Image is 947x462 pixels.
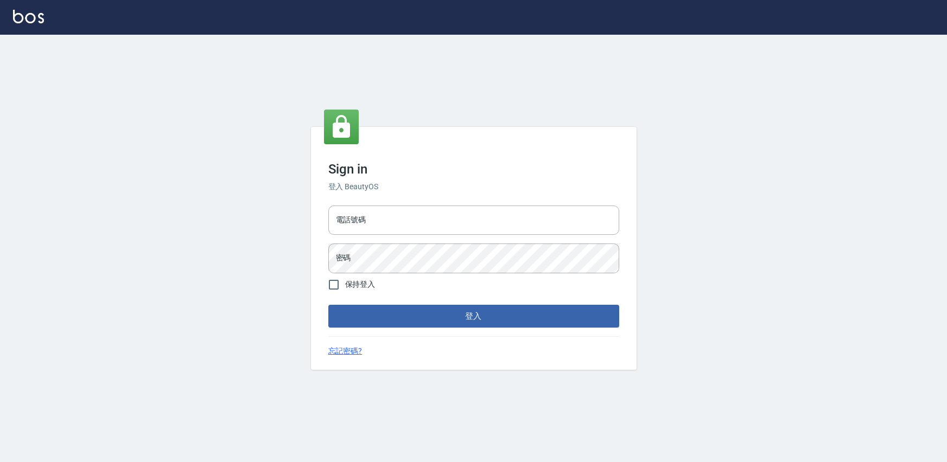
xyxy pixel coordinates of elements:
h6: 登入 BeautyOS [328,181,619,193]
h3: Sign in [328,162,619,177]
span: 保持登入 [345,279,376,290]
button: 登入 [328,305,619,328]
a: 忘記密碼? [328,345,363,357]
img: Logo [13,10,44,23]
